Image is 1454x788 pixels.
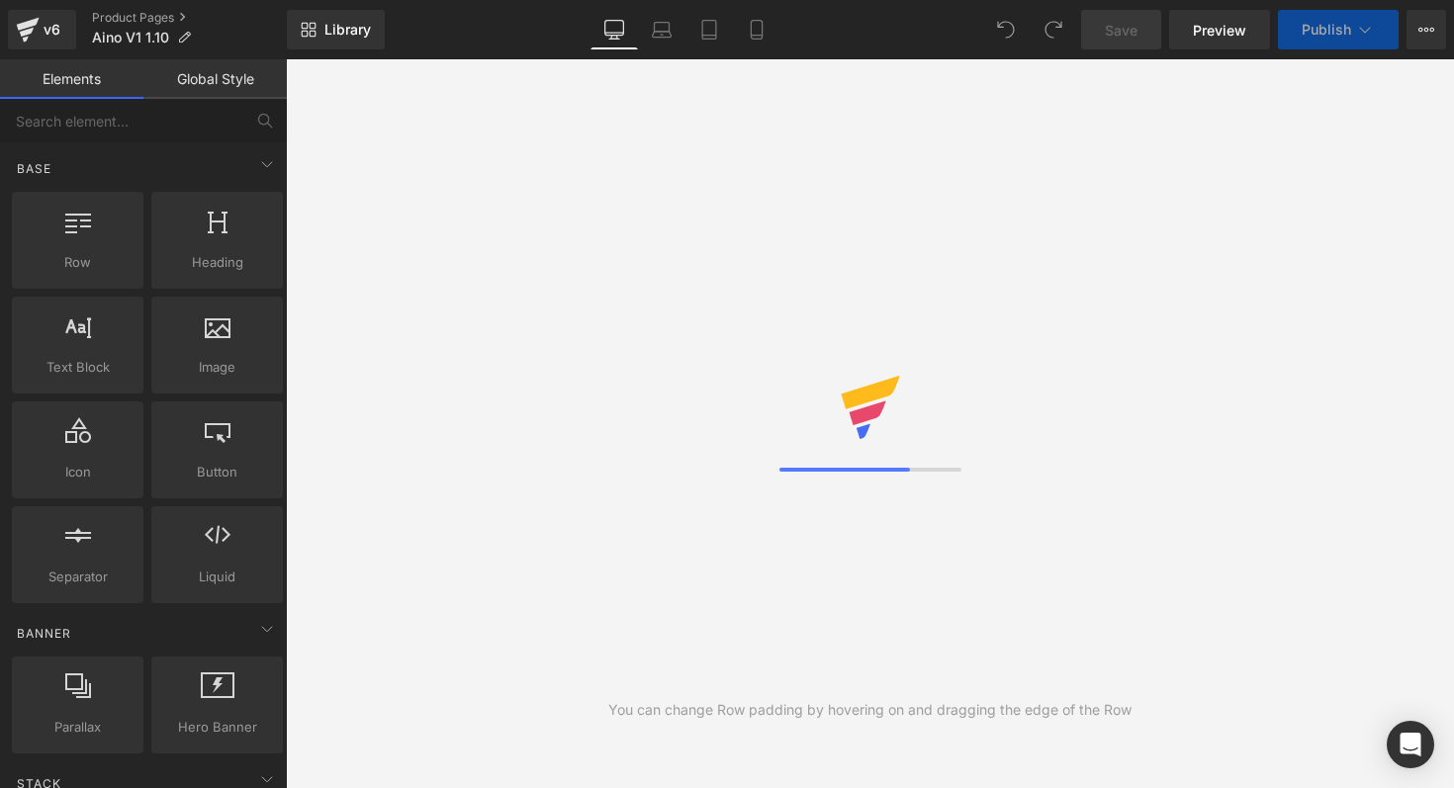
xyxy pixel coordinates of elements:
span: Heading [157,252,277,273]
button: Undo [986,10,1026,49]
span: Hero Banner [157,717,277,738]
span: Library [324,21,371,39]
a: Laptop [638,10,685,49]
a: Product Pages [92,10,287,26]
span: Aino V1 1.10 [92,30,169,45]
span: Publish [1302,22,1351,38]
span: Parallax [18,717,137,738]
div: Open Intercom Messenger [1387,721,1434,768]
a: v6 [8,10,76,49]
span: Liquid [157,567,277,587]
span: Separator [18,567,137,587]
button: More [1407,10,1446,49]
div: v6 [40,17,64,43]
a: Desktop [591,10,638,49]
span: Button [157,462,277,482]
span: Icon [18,462,137,482]
span: Image [157,357,277,378]
span: Banner [15,624,73,643]
span: Preview [1193,20,1246,41]
span: Save [1105,20,1137,41]
button: Redo [1034,10,1073,49]
span: Row [18,252,137,273]
button: Publish [1278,10,1399,49]
span: Base [15,159,53,178]
a: Tablet [685,10,733,49]
a: Global Style [143,59,287,99]
a: Mobile [733,10,780,49]
a: Preview [1169,10,1270,49]
a: New Library [287,10,385,49]
span: Text Block [18,357,137,378]
div: You can change Row padding by hovering on and dragging the edge of the Row [608,699,1132,721]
